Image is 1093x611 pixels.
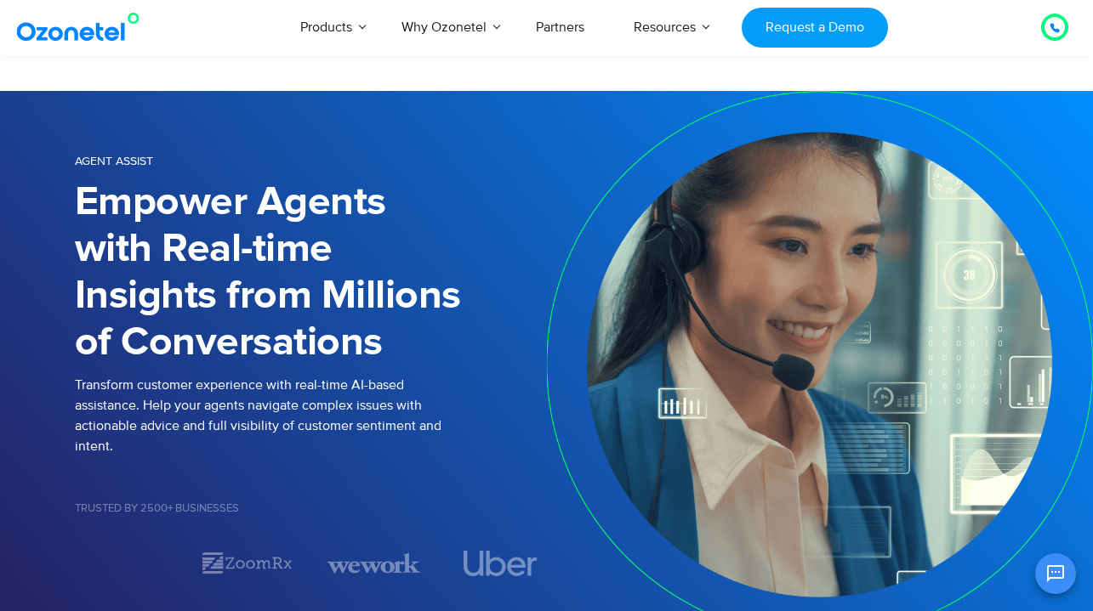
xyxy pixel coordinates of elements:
div: Image Carousel [75,548,547,578]
div: 4 / 7 [454,551,547,576]
div: 2 / 7 [201,548,293,578]
img: zoomrx [201,548,293,578]
h1: Empower Agents with Real-time Insights from Millions of Conversations [75,179,547,366]
div: 3 / 7 [327,548,420,578]
img: uber [464,551,538,576]
span: Agent Assist [75,154,153,168]
div: 1 / 7 [75,553,168,574]
p: Transform customer experience with real-time AI-based assistance. Help your agents navigate compl... [75,375,547,456]
img: wework [327,548,420,578]
h5: Trusted by 2500+ Businesses [75,503,547,514]
a: Request a Demo [742,8,887,48]
button: Open chat [1035,553,1076,594]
